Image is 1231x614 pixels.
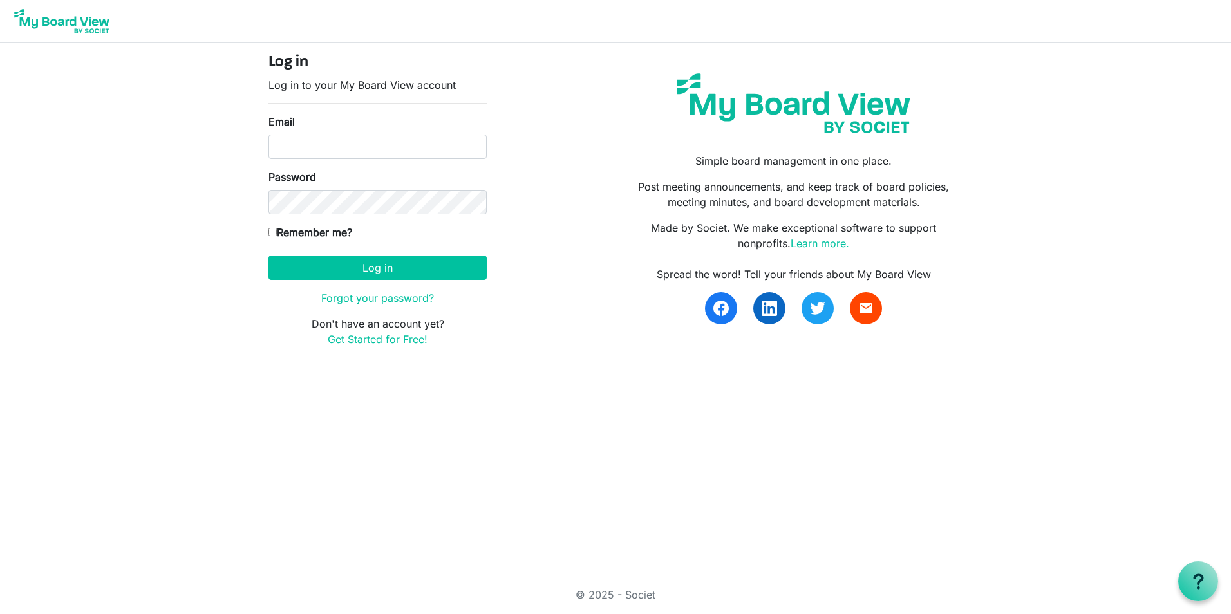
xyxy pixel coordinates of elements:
img: twitter.svg [810,301,825,316]
img: linkedin.svg [762,301,777,316]
img: my-board-view-societ.svg [667,64,920,143]
a: email [850,292,882,324]
label: Email [268,114,295,129]
label: Remember me? [268,225,352,240]
p: Don't have an account yet? [268,316,487,347]
div: Spread the word! Tell your friends about My Board View [625,266,963,282]
a: © 2025 - Societ [576,588,655,601]
a: Get Started for Free! [328,333,428,346]
label: Password [268,169,316,185]
a: Learn more. [791,237,849,250]
h4: Log in [268,53,487,72]
p: Post meeting announcements, and keep track of board policies, meeting minutes, and board developm... [625,179,963,210]
img: facebook.svg [713,301,729,316]
p: Simple board management in one place. [625,153,963,169]
a: Forgot your password? [321,292,434,304]
button: Log in [268,256,487,280]
span: email [858,301,874,316]
img: My Board View Logo [10,5,113,37]
p: Made by Societ. We make exceptional software to support nonprofits. [625,220,963,251]
input: Remember me? [268,228,277,236]
p: Log in to your My Board View account [268,77,487,93]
